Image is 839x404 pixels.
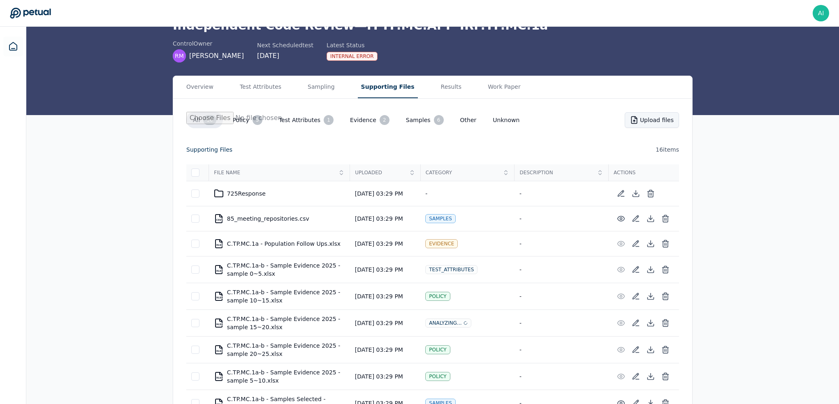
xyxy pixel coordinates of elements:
span: Category [426,169,501,176]
div: 85_meeting_repositories.csv [214,214,345,224]
div: XLSXbabababa [216,350,223,352]
button: Download File [643,211,658,226]
td: [DATE] 03:29 PM [350,337,420,363]
div: Latest Status [327,41,378,49]
span: Uploaded [355,169,406,176]
div: policy [425,345,450,354]
button: Add/Edit Description [628,236,643,251]
div: - [519,189,604,198]
span: Description [519,169,594,176]
button: Delete Directory [643,186,658,201]
button: Delete File [658,316,673,330]
button: Evidence2 [343,112,396,128]
div: Next Scheduled test [257,41,313,49]
a: Dashboard [3,37,23,56]
button: Policy5 [226,112,269,128]
div: supporting files [186,145,232,155]
button: Results [438,76,465,98]
button: Download File [643,369,658,384]
div: 1 [324,115,334,125]
button: Preview File (hover for quick preview, click for full view) [614,316,628,330]
div: XLSXbabababa [216,296,223,299]
div: C.TP.MC.1a-b - Sample Evidence 2025 - sample 0~5.xlsx [214,261,345,278]
div: Internal Error [327,52,378,61]
button: Unknown [486,113,526,127]
div: 16 [203,115,216,125]
button: Delete File [658,289,673,304]
div: policy [425,372,450,381]
button: Preview File (hover for quick preview, click for full view) [614,236,628,251]
button: Sampling [304,76,338,98]
div: policy [425,292,450,301]
button: Download File [643,316,658,330]
span: RM [175,52,184,60]
a: Go to Dashboard [10,7,51,19]
button: Delete File [658,211,673,226]
div: - [519,319,604,327]
div: test_attributes [425,265,477,274]
span: [PERSON_NAME] [189,51,244,61]
button: Delete File [658,369,673,384]
button: Overview [183,76,217,98]
button: Edint Directory [614,186,628,201]
div: C.TP.MC.1a-b - Sample Evidence 2025 - sample 15~20.xlsx [214,315,345,331]
div: control Owner [173,39,244,48]
button: Supporting Files [358,76,418,98]
button: Delete File [658,262,673,277]
div: XLSXbabababa [216,376,223,379]
button: Delete File [658,236,673,251]
td: [DATE] 03:29 PM [350,363,420,390]
button: Samples6 [399,112,450,128]
button: All16 [186,112,223,128]
div: C.TP.MC.1a - Population Follow Ups.xlsx [214,239,345,249]
button: Test Attributes [236,76,285,98]
div: 16 items [656,145,679,155]
div: evidence [425,239,458,248]
div: XLSXbabababa [216,323,223,326]
button: Delete File [658,342,673,357]
button: Add/Edit Description [628,289,643,304]
td: [DATE] 03:29 PM [350,256,420,283]
div: C.TP.MC.1a-b - Sample Evidence 2025 - sample 20~25.xlsx [214,342,345,358]
div: Analyzing... [425,319,471,328]
span: File Name [214,169,336,176]
button: Download Directory [628,186,643,201]
button: Add/Edit Description [628,211,643,226]
button: Preview File (hover for quick preview, click for full view) [614,369,628,384]
button: Add/Edit Description [628,262,643,277]
button: Preview File (hover for quick preview, click for full view) [614,211,628,226]
button: Work Paper [484,76,524,98]
div: 6 [434,115,444,125]
td: [DATE] 03:29 PM [350,283,420,310]
button: Preview File (hover for quick preview, click for full view) [614,262,628,277]
td: [DATE] 03:29 PM [350,231,420,256]
button: Download File [643,289,658,304]
button: Other [454,113,483,127]
td: [DATE] 03:29 PM [350,206,420,231]
div: XLSXbabababa [216,270,223,272]
div: CSVbabababa [216,219,223,221]
button: Preview File (hover for quick preview, click for full view) [614,342,628,357]
button: Add/Edit Description [628,342,643,357]
div: 725Response [214,189,345,199]
button: Preview File (hover for quick preview, click for full view) [614,289,628,304]
div: - [519,240,604,248]
div: 2 [380,115,389,125]
div: [DATE] [257,51,313,61]
div: - [519,372,604,381]
button: Download File [643,262,658,277]
div: C.TP.MC.1a-b - Sample Evidence 2025 - sample 10~15.xlsx [214,288,345,305]
div: - [519,265,604,274]
button: Test Attributes1 [272,112,340,128]
button: Download File [643,342,658,357]
div: - [425,189,510,198]
td: [DATE] 03:29 PM [350,181,420,206]
div: - [519,215,604,223]
button: Add/Edit Description [628,369,643,384]
img: aiko.choy@toasttab.com [813,5,829,21]
div: samples [425,214,456,223]
button: Add/Edit Description [628,316,643,330]
div: - [519,292,604,300]
div: 5 [253,115,262,125]
td: [DATE] 03:29 PM [350,310,420,337]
